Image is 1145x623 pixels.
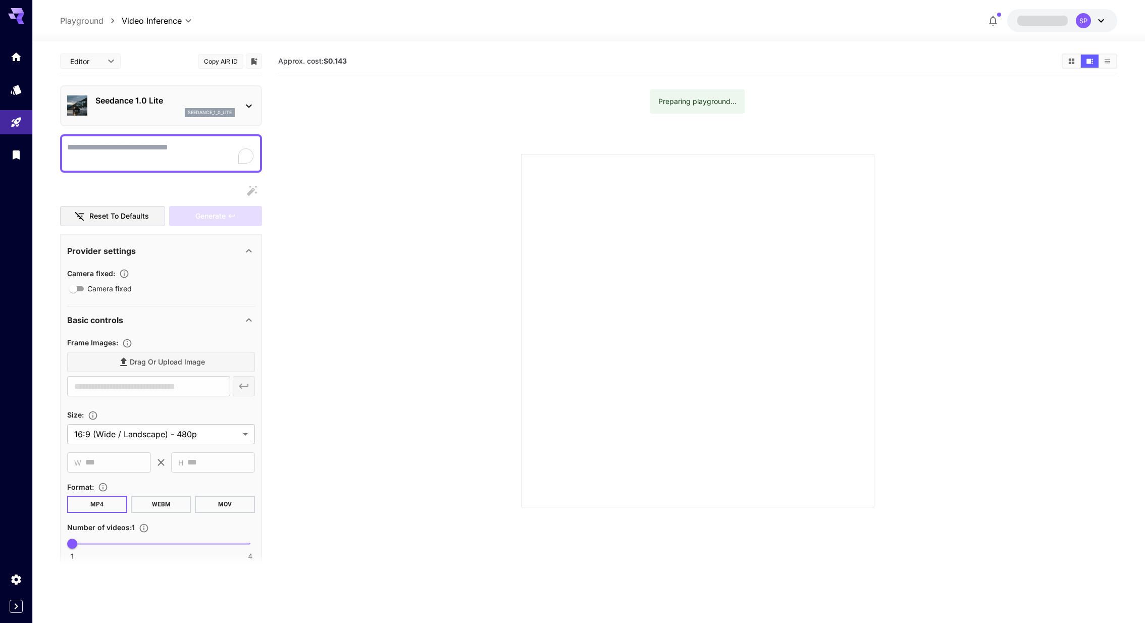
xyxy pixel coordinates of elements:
button: Reset to defaults [60,206,165,227]
span: W [74,457,81,469]
div: Show media in grid viewShow media in video viewShow media in list view [1062,54,1117,69]
button: Show media in video view [1081,55,1099,68]
div: Home [10,50,22,63]
span: Approx. cost: [278,57,347,65]
button: MOV [195,496,255,513]
span: Number of videos : 1 [67,523,135,532]
button: SP [1007,9,1117,32]
div: Library [10,148,22,161]
span: 16:9 (Wide / Landscape) - 480p [74,428,239,440]
p: seedance_1_0_lite [188,109,232,116]
button: Copy AIR ID [198,54,243,69]
button: Show media in grid view [1063,55,1080,68]
div: Provider settings [67,239,255,263]
span: Format : [67,483,94,491]
span: Size : [67,410,84,419]
div: Playground [10,116,22,129]
div: Settings [10,573,22,586]
nav: breadcrumb [60,15,122,27]
span: Video Inference [122,15,182,27]
div: Basic controls [67,308,255,332]
button: Choose the file format for the output video. [94,482,112,492]
p: Provider settings [67,245,136,257]
div: Models [10,83,22,96]
span: Frame Images : [67,338,118,347]
p: Seedance 1.0 Lite [95,94,235,107]
button: WEBM [131,496,191,513]
p: Basic controls [67,314,123,326]
textarea: To enrich screen reader interactions, please activate Accessibility in Grammarly extension settings [67,141,255,166]
button: Show media in list view [1099,55,1116,68]
button: MP4 [67,496,127,513]
button: Adjust the dimensions of the generated image by specifying its width and height in pixels, or sel... [84,410,102,421]
span: Camera fixed [87,283,132,294]
div: Preparing playground... [658,92,737,111]
span: 4 [248,551,252,561]
button: Upload frame images. [118,338,136,348]
button: Specify how many videos to generate in a single request. Each video generation will be charged se... [135,523,153,533]
span: Camera fixed : [67,269,115,278]
div: Seedance 1.0 Liteseedance_1_0_lite [67,90,255,121]
button: Add to library [249,55,258,67]
span: H [178,457,183,469]
b: $0.143 [324,57,347,65]
span: Editor [70,56,101,67]
a: Playground [60,15,103,27]
div: SP [1076,13,1091,28]
button: Expand sidebar [10,600,23,613]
